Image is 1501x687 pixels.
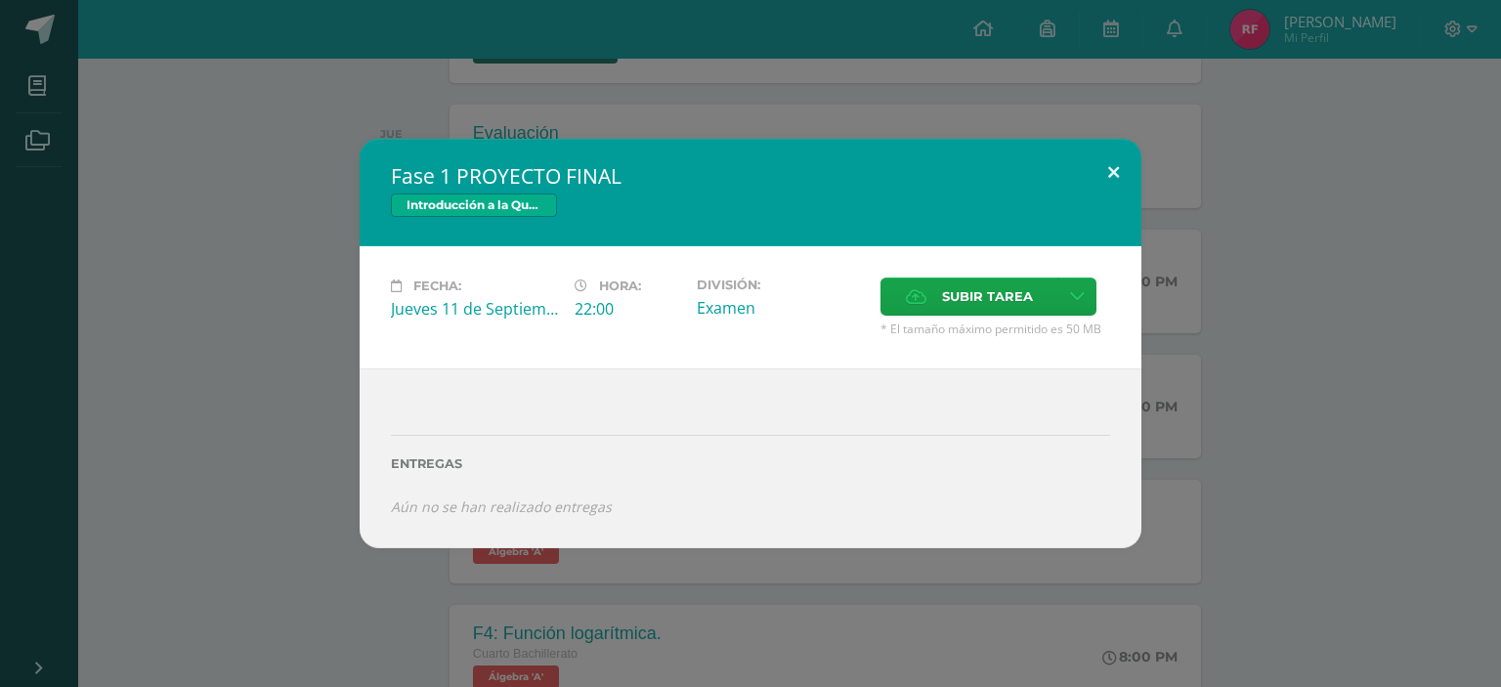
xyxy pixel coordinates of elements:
label: División: [697,278,865,292]
label: Entregas [391,456,1110,471]
h2: Fase 1 PROYECTO FINAL [391,162,1110,190]
span: Fecha: [413,279,461,293]
div: Jueves 11 de Septiembre [391,298,559,320]
span: Subir tarea [942,279,1033,315]
i: Aún no se han realizado entregas [391,497,612,516]
span: * El tamaño máximo permitido es 50 MB [880,321,1110,337]
div: 22:00 [575,298,681,320]
span: Introducción a la Química [391,193,557,217]
button: Close (Esc) [1086,139,1141,205]
div: Examen [697,297,865,319]
span: Hora: [599,279,641,293]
